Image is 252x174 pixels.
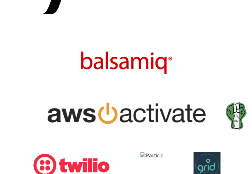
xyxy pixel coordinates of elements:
[224,100,249,132] img: End Police Brutality in Nigeria
[79,48,173,75] img: Balsamiq
[43,100,209,127] img: Amazon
